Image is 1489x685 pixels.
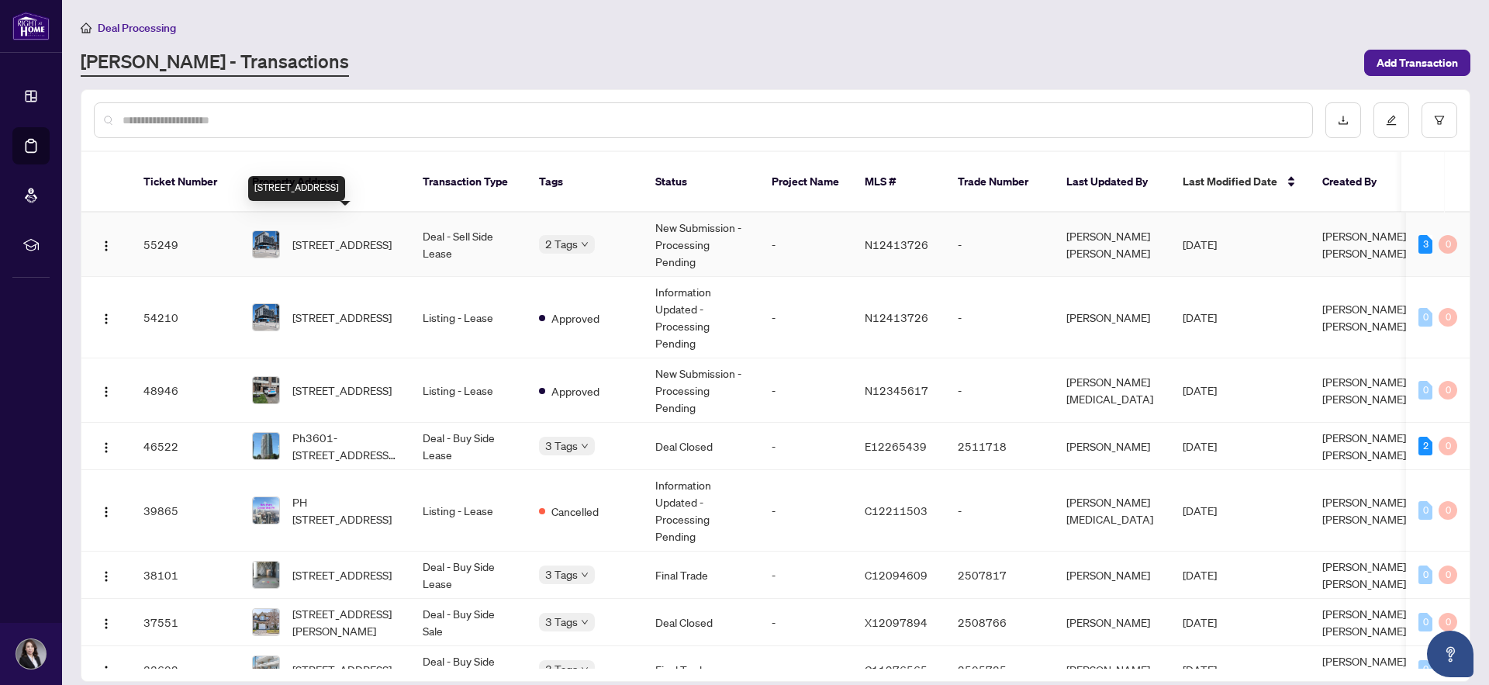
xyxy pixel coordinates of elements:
[865,503,928,517] span: C12211503
[1418,381,1432,400] div: 0
[527,152,643,213] th: Tags
[1418,660,1432,679] div: 0
[131,213,240,277] td: 55249
[945,277,1054,358] td: -
[131,277,240,358] td: 54210
[865,663,928,676] span: C11976565
[1054,552,1170,599] td: [PERSON_NAME]
[581,240,589,248] span: down
[1183,383,1217,397] span: [DATE]
[1183,237,1217,251] span: [DATE]
[1322,654,1406,685] span: [PERSON_NAME] [PERSON_NAME]
[253,433,279,459] img: thumbnail-img
[410,470,527,552] td: Listing - Lease
[100,313,112,325] img: Logo
[131,552,240,599] td: 38101
[945,213,1054,277] td: -
[16,639,46,669] img: Profile Icon
[292,566,392,583] span: [STREET_ADDRESS]
[1322,559,1406,590] span: [PERSON_NAME] [PERSON_NAME]
[100,618,112,630] img: Logo
[98,21,176,35] span: Deal Processing
[1418,308,1432,327] div: 0
[1439,613,1457,631] div: 0
[94,378,119,403] button: Logo
[865,310,928,324] span: N12413726
[1439,308,1457,327] div: 0
[1373,102,1409,138] button: edit
[1054,599,1170,646] td: [PERSON_NAME]
[94,562,119,587] button: Logo
[945,423,1054,470] td: 2511718
[759,152,852,213] th: Project Name
[545,566,578,583] span: 3 Tags
[1054,423,1170,470] td: [PERSON_NAME]
[131,470,240,552] td: 39865
[292,605,398,639] span: [STREET_ADDRESS][PERSON_NAME]
[94,657,119,682] button: Logo
[581,618,589,626] span: down
[759,358,852,423] td: -
[253,497,279,524] img: thumbnail-img
[1183,663,1217,676] span: [DATE]
[100,240,112,252] img: Logo
[945,599,1054,646] td: 2508766
[240,152,410,213] th: Property Address
[945,552,1054,599] td: 2507817
[100,441,112,454] img: Logo
[1054,152,1170,213] th: Last Updated By
[1439,235,1457,254] div: 0
[292,493,398,528] span: PH [STREET_ADDRESS]
[1054,277,1170,358] td: [PERSON_NAME]
[1418,613,1432,631] div: 0
[12,12,50,40] img: logo
[292,236,392,253] span: [STREET_ADDRESS]
[1183,615,1217,629] span: [DATE]
[551,503,599,520] span: Cancelled
[1054,213,1170,277] td: [PERSON_NAME] [PERSON_NAME]
[1183,568,1217,582] span: [DATE]
[759,277,852,358] td: -
[945,470,1054,552] td: -
[1439,566,1457,584] div: 0
[1322,431,1406,462] span: [PERSON_NAME] [PERSON_NAME]
[551,310,599,327] span: Approved
[759,470,852,552] td: -
[865,237,928,251] span: N12413726
[759,213,852,277] td: -
[1183,439,1217,453] span: [DATE]
[253,377,279,403] img: thumbnail-img
[1054,470,1170,552] td: [PERSON_NAME][MEDICAL_DATA]
[545,437,578,455] span: 3 Tags
[100,386,112,398] img: Logo
[1386,115,1397,126] span: edit
[1322,302,1406,333] span: [PERSON_NAME] [PERSON_NAME]
[131,423,240,470] td: 46522
[410,213,527,277] td: Deal - Sell Side Lease
[1418,566,1432,584] div: 0
[131,599,240,646] td: 37551
[94,434,119,458] button: Logo
[1170,152,1310,213] th: Last Modified Date
[410,599,527,646] td: Deal - Buy Side Sale
[131,358,240,423] td: 48946
[100,665,112,677] img: Logo
[1325,102,1361,138] button: download
[643,423,759,470] td: Deal Closed
[81,22,92,33] span: home
[1183,310,1217,324] span: [DATE]
[945,152,1054,213] th: Trade Number
[545,613,578,631] span: 3 Tags
[253,304,279,330] img: thumbnail-img
[551,382,599,400] span: Approved
[643,470,759,552] td: Information Updated - Processing Pending
[643,552,759,599] td: Final Trade
[643,152,759,213] th: Status
[1377,50,1458,75] span: Add Transaction
[1322,607,1406,638] span: [PERSON_NAME] [PERSON_NAME]
[1427,631,1473,677] button: Open asap
[100,570,112,583] img: Logo
[410,423,527,470] td: Deal - Buy Side Lease
[865,615,928,629] span: X12097894
[253,609,279,635] img: thumbnail-img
